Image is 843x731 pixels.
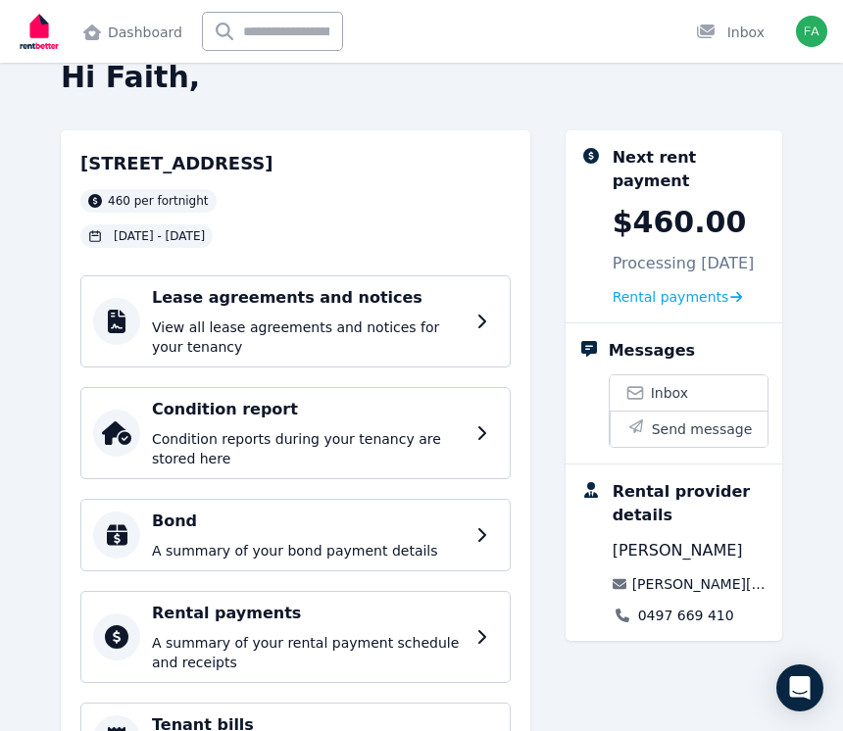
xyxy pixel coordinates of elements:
[613,146,767,193] div: Next rent payment
[613,480,767,527] div: Rental provider details
[613,252,755,275] p: Processing [DATE]
[152,633,465,672] p: A summary of your rental payment schedule and receipts
[16,7,63,56] img: RentBetter
[613,287,729,307] span: Rental payments
[609,339,695,363] div: Messages
[152,541,465,560] p: A summary of your bond payment details
[114,228,205,244] span: [DATE] - [DATE]
[651,383,688,403] span: Inbox
[613,205,747,240] p: $460.00
[696,23,765,42] div: Inbox
[152,429,465,468] p: Condition reports during your tenancy are stored here
[776,664,823,711] div: Open Intercom Messenger
[152,398,465,421] h4: Condition report
[632,574,767,594] a: [PERSON_NAME][EMAIL_ADDRESS][DOMAIN_NAME]
[152,317,465,357] p: View all lease agreements and notices for your tenancy
[152,510,465,533] h4: Bond
[80,150,273,177] h2: [STREET_ADDRESS]
[638,606,734,625] a: 0497 669 410
[108,193,209,209] span: 460 per fortnight
[610,375,769,411] a: Inbox
[152,602,465,625] h4: Rental payments
[61,60,782,95] h2: Hi Faith,
[796,16,827,47] img: Faith Mellon
[152,286,465,310] h4: Lease agreements and notices
[613,539,743,562] span: [PERSON_NAME]
[610,411,769,447] button: Send message
[613,287,743,307] a: Rental payments
[652,419,753,439] span: Send message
